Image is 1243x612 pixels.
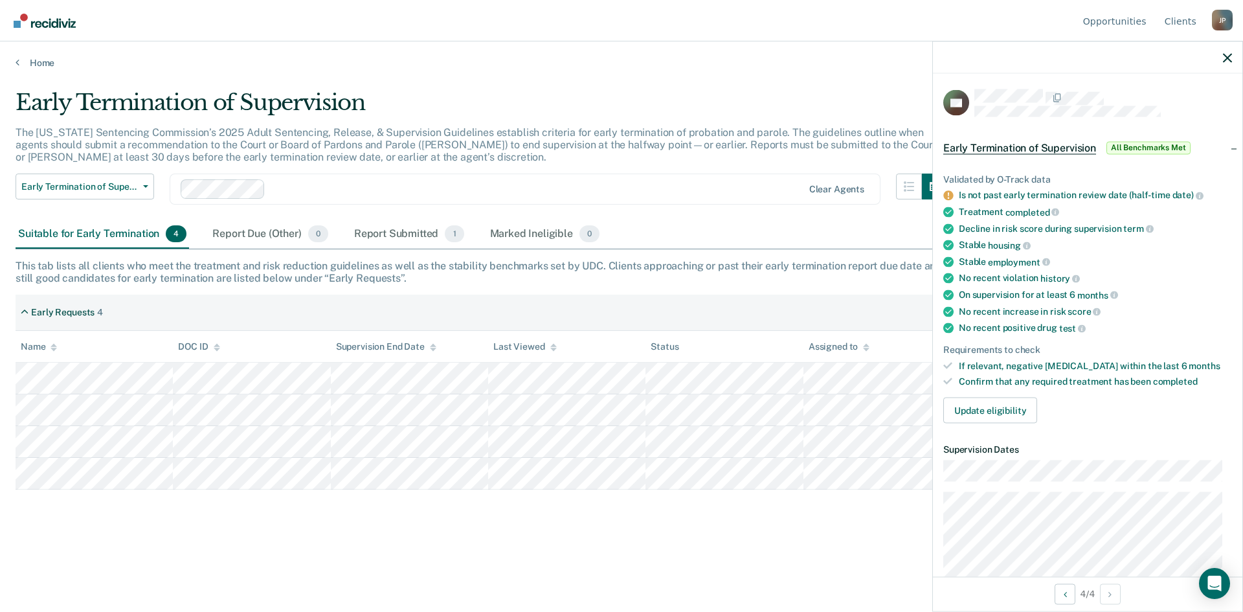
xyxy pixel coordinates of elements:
[493,341,556,352] div: Last Viewed
[336,341,436,352] div: Supervision End Date
[1106,141,1191,154] span: All Benchmarks Met
[166,225,186,242] span: 4
[943,141,1096,154] span: Early Termination of Supervision
[943,444,1232,455] dt: Supervision Dates
[445,225,464,242] span: 1
[1068,306,1101,317] span: score
[959,190,1232,201] div: Is not past early termination review date (half-time date)
[16,220,189,249] div: Suitable for Early Termination
[1199,568,1230,599] div: Open Intercom Messenger
[21,181,138,192] span: Early Termination of Supervision
[210,220,330,249] div: Report Due (Other)
[1059,323,1086,333] span: test
[1189,360,1220,370] span: months
[1100,584,1121,604] button: Next Opportunity
[579,225,599,242] span: 0
[1212,10,1233,30] button: Profile dropdown button
[933,576,1242,611] div: 4 / 4
[1212,10,1233,30] div: J P
[1123,223,1153,234] span: term
[308,225,328,242] span: 0
[809,341,869,352] div: Assigned to
[809,184,864,195] div: Clear agents
[959,306,1232,317] div: No recent increase in risk
[959,240,1232,251] div: Stable
[959,206,1232,218] div: Treatment
[959,273,1232,284] div: No recent violation
[16,57,1227,69] a: Home
[959,376,1232,387] div: Confirm that any required treatment has been
[1055,584,1075,604] button: Previous Opportunity
[959,289,1232,300] div: On supervision for at least 6
[14,14,76,28] img: Recidiviz
[1040,273,1080,284] span: history
[178,341,219,352] div: DOC ID
[943,398,1037,424] button: Update eligibility
[959,323,1232,334] div: No recent positive drug
[16,260,1227,284] div: This tab lists all clients who meet the treatment and risk reduction guidelines as well as the st...
[988,256,1049,267] span: employment
[21,341,57,352] div: Name
[1153,376,1198,387] span: completed
[16,126,937,163] p: The [US_STATE] Sentencing Commission’s 2025 Adult Sentencing, Release, & Supervision Guidelines e...
[31,307,95,318] div: Early Requests
[959,360,1232,371] div: If relevant, negative [MEDICAL_DATA] within the last 6
[943,174,1232,185] div: Validated by O-Track data
[959,223,1232,234] div: Decline in risk score during supervision
[651,341,678,352] div: Status
[1077,289,1118,300] span: months
[1005,207,1060,217] span: completed
[943,344,1232,355] div: Requirements to check
[988,240,1031,250] span: housing
[487,220,603,249] div: Marked Ineligible
[959,256,1232,267] div: Stable
[352,220,467,249] div: Report Submitted
[16,89,948,126] div: Early Termination of Supervision
[97,307,103,318] div: 4
[933,127,1242,168] div: Early Termination of SupervisionAll Benchmarks Met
